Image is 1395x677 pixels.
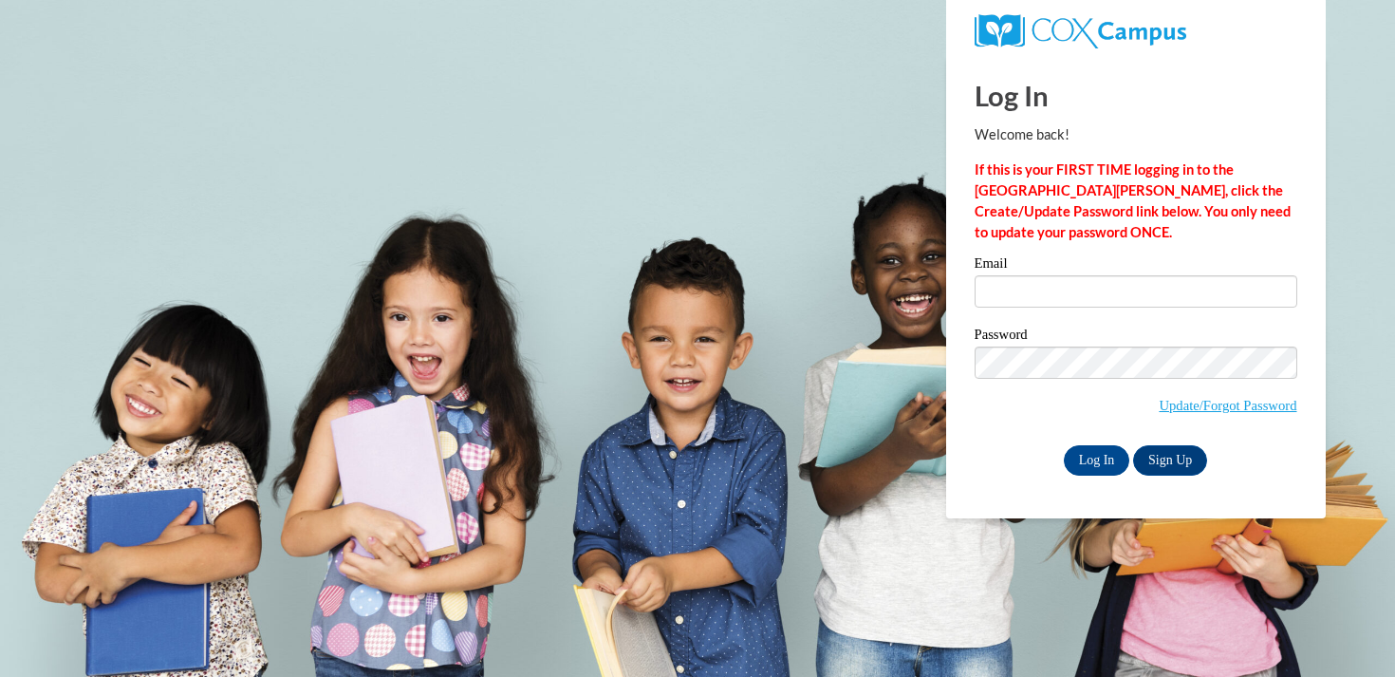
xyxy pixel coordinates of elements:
[975,76,1297,115] h1: Log In
[975,161,1291,240] strong: If this is your FIRST TIME logging in to the [GEOGRAPHIC_DATA][PERSON_NAME], click the Create/Upd...
[1133,445,1207,476] a: Sign Up
[1159,398,1296,413] a: Update/Forgot Password
[975,124,1297,145] p: Welcome back!
[975,256,1297,275] label: Email
[975,14,1186,48] img: COX Campus
[975,22,1186,38] a: COX Campus
[975,328,1297,347] label: Password
[1064,445,1130,476] input: Log In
